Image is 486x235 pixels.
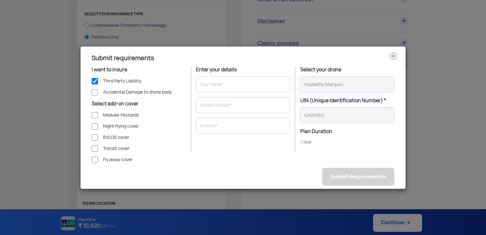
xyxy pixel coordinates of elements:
[196,118,290,134] input: Email ID*
[92,66,186,73] p: I want to insure
[300,138,394,146] p: 1 Year
[300,76,394,92] input: Search by name or brand..eg.,Throttle, Phantom
[300,97,394,104] p: UIN (Unique Identification Number) *
[92,123,98,130] input: Night flying cover
[103,157,133,163] span: Fly away cover
[300,66,394,73] p: Select your drone
[196,97,290,113] input: Mobile Number*
[103,78,141,84] span: Third Party Liability
[103,112,139,118] span: Modular Payloads
[92,112,98,118] input: Modular Payloads
[196,76,290,92] input: Your name*
[103,123,139,130] span: Night flying cover
[300,107,394,123] input: Enter Unique Identification Number*
[92,89,98,96] input: Accidental Damage to drone body
[300,128,394,135] p: Plan Duration
[103,134,129,141] span: BVLOS cover
[390,53,397,59] img: close
[92,134,98,141] input: BVLOS cover
[196,66,290,73] p: Enter your details
[103,146,129,152] span: Transit cover
[92,78,98,84] input: Third Party Liability
[92,146,98,152] input: Transit cover
[103,89,172,96] span: Accidental Damage to drone body
[92,100,186,107] p: Select add-on cover
[92,157,98,163] input: Fly away cover
[92,53,394,63] h3: Submit requirements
